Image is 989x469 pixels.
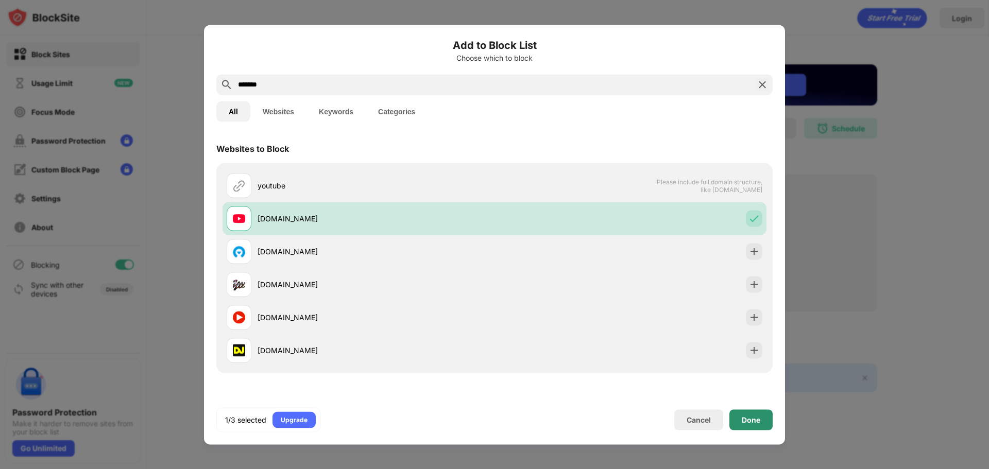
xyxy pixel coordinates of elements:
[233,311,245,323] img: favicons
[742,415,760,424] div: Done
[306,101,366,121] button: Keywords
[258,246,494,257] div: [DOMAIN_NAME]
[233,245,245,257] img: favicons
[216,54,773,62] div: Choose which to block
[220,78,233,91] img: search.svg
[216,143,289,153] div: Websites to Block
[258,180,494,191] div: youtube
[258,345,494,356] div: [DOMAIN_NAME]
[281,414,308,425] div: Upgrade
[233,212,245,224] img: favicons
[225,414,266,425] div: 1/3 selected
[756,78,769,91] img: search-close
[233,278,245,290] img: favicons
[258,279,494,290] div: [DOMAIN_NAME]
[216,37,773,53] h6: Add to Block List
[366,101,428,121] button: Categories
[233,344,245,356] img: favicons
[216,101,250,121] button: All
[687,415,711,424] div: Cancel
[258,213,494,224] div: [DOMAIN_NAME]
[656,178,762,193] span: Please include full domain structure, like [DOMAIN_NAME]
[216,394,293,405] div: Keywords to Block
[258,312,494,323] div: [DOMAIN_NAME]
[250,101,306,121] button: Websites
[233,179,245,192] img: url.svg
